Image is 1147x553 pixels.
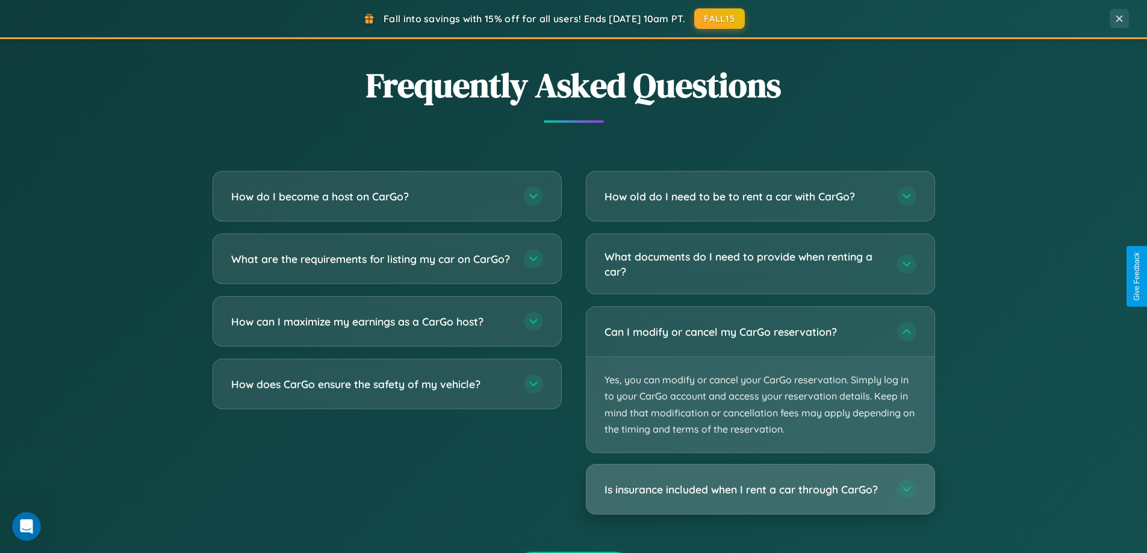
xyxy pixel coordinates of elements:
[605,249,885,279] h3: What documents do I need to provide when renting a car?
[12,512,41,541] iframe: Intercom live chat
[694,8,745,29] button: FALL15
[231,377,512,392] h3: How does CarGo ensure the safety of my vehicle?
[213,62,935,108] h2: Frequently Asked Questions
[231,252,512,267] h3: What are the requirements for listing my car on CarGo?
[1133,252,1141,301] div: Give Feedback
[605,189,885,204] h3: How old do I need to be to rent a car with CarGo?
[231,314,512,329] h3: How can I maximize my earnings as a CarGo host?
[605,324,885,339] h3: Can I modify or cancel my CarGo reservation?
[384,13,685,25] span: Fall into savings with 15% off for all users! Ends [DATE] 10am PT.
[231,189,512,204] h3: How do I become a host on CarGo?
[605,482,885,497] h3: Is insurance included when I rent a car through CarGo?
[586,357,934,453] p: Yes, you can modify or cancel your CarGo reservation. Simply log in to your CarGo account and acc...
